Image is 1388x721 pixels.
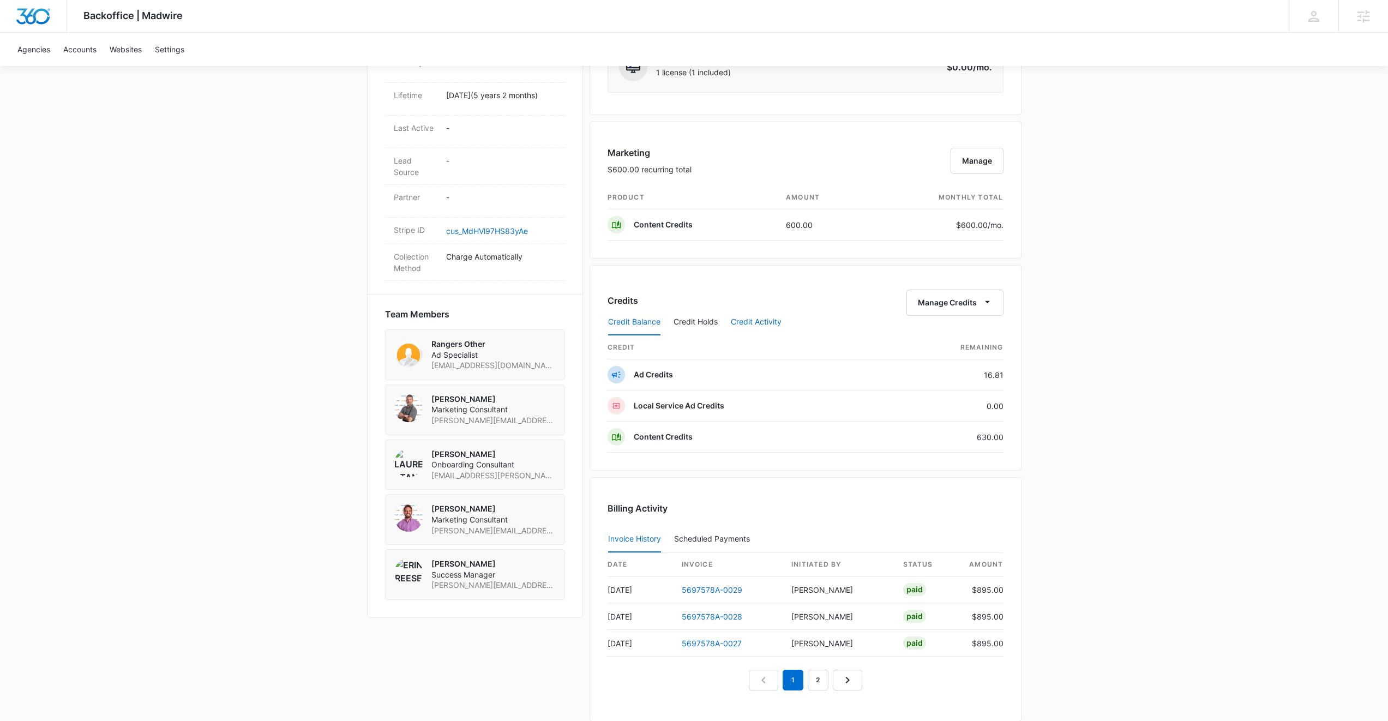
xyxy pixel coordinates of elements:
[783,670,803,690] em: 1
[960,603,1004,630] td: $895.00
[394,503,423,532] img: Andrew Fasold
[431,394,556,405] p: [PERSON_NAME]
[385,148,565,185] div: Lead Source-
[960,630,1004,657] td: $895.00
[446,226,528,236] a: cus_MdHVl97HS83yAe
[431,339,556,350] p: Rangers Other
[783,576,894,603] td: [PERSON_NAME]
[952,219,1004,231] p: $600.00
[11,33,57,66] a: Agencies
[385,50,565,83] div: IndustryDentist
[431,514,556,525] span: Marketing Consultant
[808,670,828,690] a: Page 2
[431,404,556,415] span: Marketing Consultant
[446,122,556,134] p: -
[634,400,724,411] p: Local Service Ad Credits
[608,186,778,209] th: product
[608,526,661,552] button: Invoice History
[431,525,556,536] span: [PERSON_NAME][EMAIL_ADDRESS][PERSON_NAME][DOMAIN_NAME]
[973,62,992,73] span: /mo.
[951,148,1004,174] button: Manage
[431,558,556,569] p: [PERSON_NAME]
[431,449,556,460] p: [PERSON_NAME]
[906,290,1004,316] button: Manage Credits
[446,155,556,166] p: -
[903,610,926,623] div: Paid
[777,186,870,209] th: amount
[431,415,556,426] span: [PERSON_NAME][EMAIL_ADDRESS][PERSON_NAME][DOMAIN_NAME]
[446,251,556,262] p: Charge Automatically
[656,67,759,78] span: 1 license (1 included)
[431,503,556,514] p: [PERSON_NAME]
[674,535,754,543] div: Scheduled Payments
[888,390,1004,422] td: 0.00
[394,122,437,134] dt: Last Active
[57,33,103,66] a: Accounts
[608,146,692,159] h3: Marketing
[903,636,926,650] div: Paid
[634,369,673,380] p: Ad Credits
[148,33,191,66] a: Settings
[870,186,1004,209] th: monthly total
[431,459,556,470] span: Onboarding Consultant
[431,470,556,481] span: [EMAIL_ADDRESS][PERSON_NAME][DOMAIN_NAME]
[682,585,742,594] a: 5697578A-0029
[903,583,926,596] div: Paid
[385,185,565,218] div: Partner-
[988,220,1004,230] span: /mo.
[431,360,556,371] span: [EMAIL_ADDRESS][DOMAIN_NAME]
[634,219,693,230] p: Content Credits
[608,164,692,175] p: $600.00 recurring total
[394,191,437,203] dt: Partner
[394,339,423,367] img: Rangers Other
[960,576,1004,603] td: $895.00
[431,350,556,360] span: Ad Specialist
[431,580,556,591] span: [PERSON_NAME][EMAIL_ADDRESS][DOMAIN_NAME]
[431,569,556,580] span: Success Manager
[888,359,1004,390] td: 16.81
[682,639,742,648] a: 5697578A-0027
[608,553,673,576] th: date
[608,502,1004,515] h3: Billing Activity
[385,244,565,281] div: Collection MethodCharge Automatically
[446,89,556,101] p: [DATE] ( 5 years 2 months )
[783,553,894,576] th: Initiated By
[394,394,423,422] img: Shawn Zick
[394,224,437,236] dt: Stripe ID
[777,209,870,241] td: 600.00
[608,630,673,657] td: [DATE]
[385,308,449,321] span: Team Members
[83,10,183,21] span: Backoffice | Madwire
[394,251,437,274] dt: Collection Method
[888,422,1004,453] td: 630.00
[634,431,693,442] p: Content Credits
[833,670,862,690] a: Next Page
[394,449,423,477] img: Lauren Stange
[385,116,565,148] div: Last Active-
[673,553,783,576] th: invoice
[394,89,437,101] dt: Lifetime
[894,553,960,576] th: status
[888,336,1004,359] th: Remaining
[385,218,565,244] div: Stripe IDcus_MdHVl97HS83yAe
[103,33,148,66] a: Websites
[608,294,638,307] h3: Credits
[446,191,556,203] p: -
[394,558,423,587] img: Erin Reese
[960,553,1004,576] th: amount
[682,612,742,621] a: 5697578A-0028
[941,61,992,74] p: $0.00
[674,309,718,335] button: Credit Holds
[783,603,894,630] td: [PERSON_NAME]
[608,576,673,603] td: [DATE]
[783,630,894,657] td: [PERSON_NAME]
[608,603,673,630] td: [DATE]
[749,670,862,690] nav: Pagination
[385,83,565,116] div: Lifetime[DATE](5 years 2 months)
[394,155,437,178] dt: Lead Source
[608,336,888,359] th: credit
[731,309,782,335] button: Credit Activity
[608,309,660,335] button: Credit Balance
